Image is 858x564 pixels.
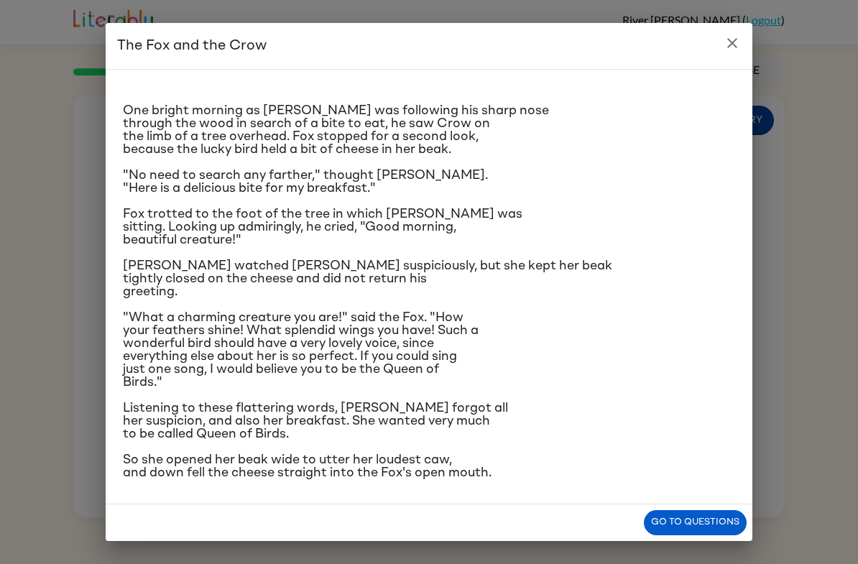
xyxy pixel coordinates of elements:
h2: The Fox and the Crow [106,23,752,69]
span: [PERSON_NAME] watched [PERSON_NAME] suspiciously, but she kept her beak tightly closed on the che... [123,259,612,298]
span: One bright morning as [PERSON_NAME] was following his sharp nose through the wood in search of a ... [123,104,549,156]
span: Fox trotted to the foot of the tree in which [PERSON_NAME] was sitting. Looking up admiringly, he... [123,208,522,246]
span: So she opened her beak wide to utter her loudest caw, and down fell the cheese straight into the ... [123,453,492,479]
span: "What a charming creature you are!" said the Fox. "How your feathers shine! What splendid wings y... [123,311,479,389]
span: "No need to search any farther," thought [PERSON_NAME]. "Here is a delicious bite for my breakfast." [123,169,488,195]
span: Listening to these flattering words, [PERSON_NAME] forgot all her suspicion, and also her breakfa... [123,402,508,440]
button: Go to questions [644,510,747,535]
button: close [718,29,747,57]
